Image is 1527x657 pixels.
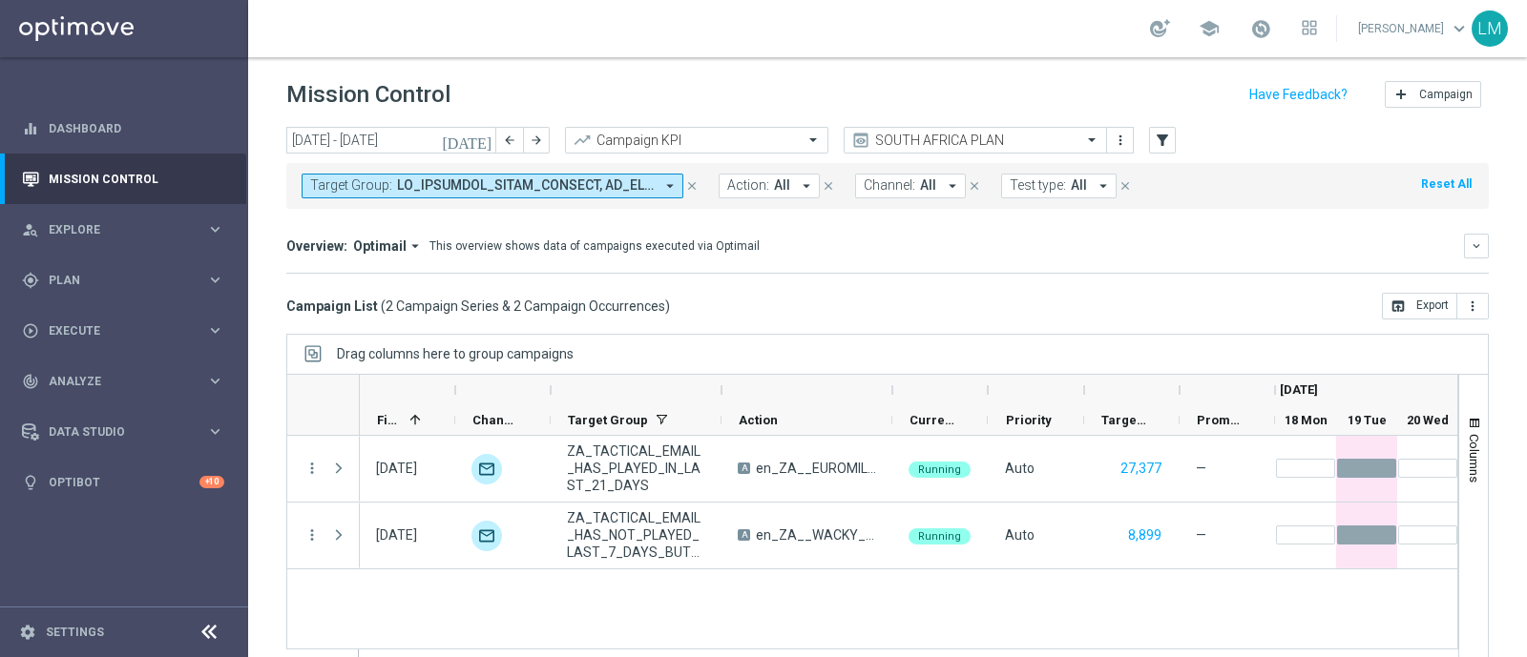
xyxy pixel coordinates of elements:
[1382,298,1489,313] multiple-options-button: Export to CSV
[1101,413,1147,427] span: Targeted Customers
[1249,88,1348,101] input: Have Feedback?
[1149,127,1176,154] button: filter_alt
[286,237,347,255] h3: Overview:
[1005,527,1035,543] span: Auto
[472,413,518,427] span: Channel
[1356,14,1472,43] a: [PERSON_NAME]keyboard_arrow_down
[206,321,224,339] i: keyboard_arrow_right
[21,323,225,339] button: play_circle_outline Execute keyboard_arrow_right
[756,526,876,544] span: en_ZA__WACKY_WEDNESDAY_AUGUST25_REMINDER2__ALL_EMA_TAC_LT
[21,374,225,389] button: track_changes Analyze keyboard_arrow_right
[774,177,790,194] span: All
[49,103,224,154] a: Dashboard
[739,413,778,427] span: Action
[661,177,679,195] i: arrow_drop_down
[21,222,225,237] div: person_search Explore keyboard_arrow_right
[1419,174,1474,195] button: Reset All
[523,127,550,154] button: arrow_forward
[22,154,224,204] div: Mission Control
[22,423,206,441] div: Data Studio
[376,460,417,477] div: 19 Aug 2025, Tuesday
[1449,18,1470,39] span: keyboard_arrow_down
[286,127,496,154] input: Select date range
[1154,132,1171,149] i: filter_alt
[19,624,36,641] i: settings
[568,413,648,427] span: Target Group
[1285,413,1328,427] span: 18 Mon
[1464,234,1489,258] button: keyboard_arrow_down
[381,298,386,315] span: (
[851,131,870,150] i: preview
[337,346,574,361] span: Drag columns here to group campaigns
[1001,174,1117,198] button: Test type: All arrow_drop_down
[206,372,224,390] i: keyboard_arrow_right
[353,237,407,255] span: Optimail
[573,131,592,150] i: trending_up
[22,457,224,507] div: Optibot
[738,462,750,474] span: A
[49,224,206,236] span: Explore
[665,298,670,315] span: )
[966,175,983,196] button: close
[1199,18,1220,39] span: school
[303,460,321,477] i: more_vert
[683,175,701,196] button: close
[1196,526,1206,544] span: —
[1470,239,1483,253] i: keyboard_arrow_down
[22,272,206,289] div: Plan
[21,121,225,136] button: equalizer Dashboard
[844,127,1107,154] ng-select: SOUTH AFRICA PLAN
[21,475,225,490] button: lightbulb Optibot +10
[22,373,39,390] i: track_changes
[1111,129,1130,152] button: more_vert
[286,81,450,109] h1: Mission Control
[798,177,815,195] i: arrow_drop_down
[49,426,206,438] span: Data Studio
[920,177,936,194] span: All
[738,529,750,541] span: A
[310,177,392,194] span: Target Group:
[21,424,225,440] button: Data Studio keyboard_arrow_right
[503,133,516,147] i: arrow_back
[727,177,769,194] span: Action:
[909,526,971,544] colored-tag: Running
[376,526,417,544] div: 19 Aug 2025, Tuesday
[1419,88,1473,101] span: Campaign
[471,454,502,484] div: Optimail
[303,526,321,544] button: more_vert
[22,221,39,238] i: person_search
[968,179,981,193] i: close
[46,626,104,638] a: Settings
[286,298,670,315] h3: Campaign List
[496,127,523,154] button: arrow_back
[22,474,39,491] i: lightbulb
[22,221,206,238] div: Explore
[22,322,39,339] i: play_circle_outline
[471,521,502,551] img: Optimail
[1197,413,1243,427] span: Promotions
[1010,177,1066,194] span: Test type:
[21,273,225,288] div: gps_fixed Plan keyboard_arrow_right
[199,476,224,488] div: +10
[287,436,360,503] div: Press SPACE to select this row.
[1382,293,1457,319] button: open_in_browser Export
[22,322,206,339] div: Execute
[944,177,961,195] i: arrow_drop_down
[49,154,224,204] a: Mission Control
[21,172,225,187] button: Mission Control
[386,298,665,315] span: 2 Campaign Series & 2 Campaign Occurrences
[719,174,820,198] button: Action: All arrow_drop_down
[864,177,915,194] span: Channel:
[347,237,429,255] button: Optimail arrow_drop_down
[49,376,206,387] span: Analyze
[1407,413,1449,427] span: 20 Wed
[1071,177,1087,194] span: All
[287,503,360,569] div: Press SPACE to select this row.
[1005,461,1035,476] span: Auto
